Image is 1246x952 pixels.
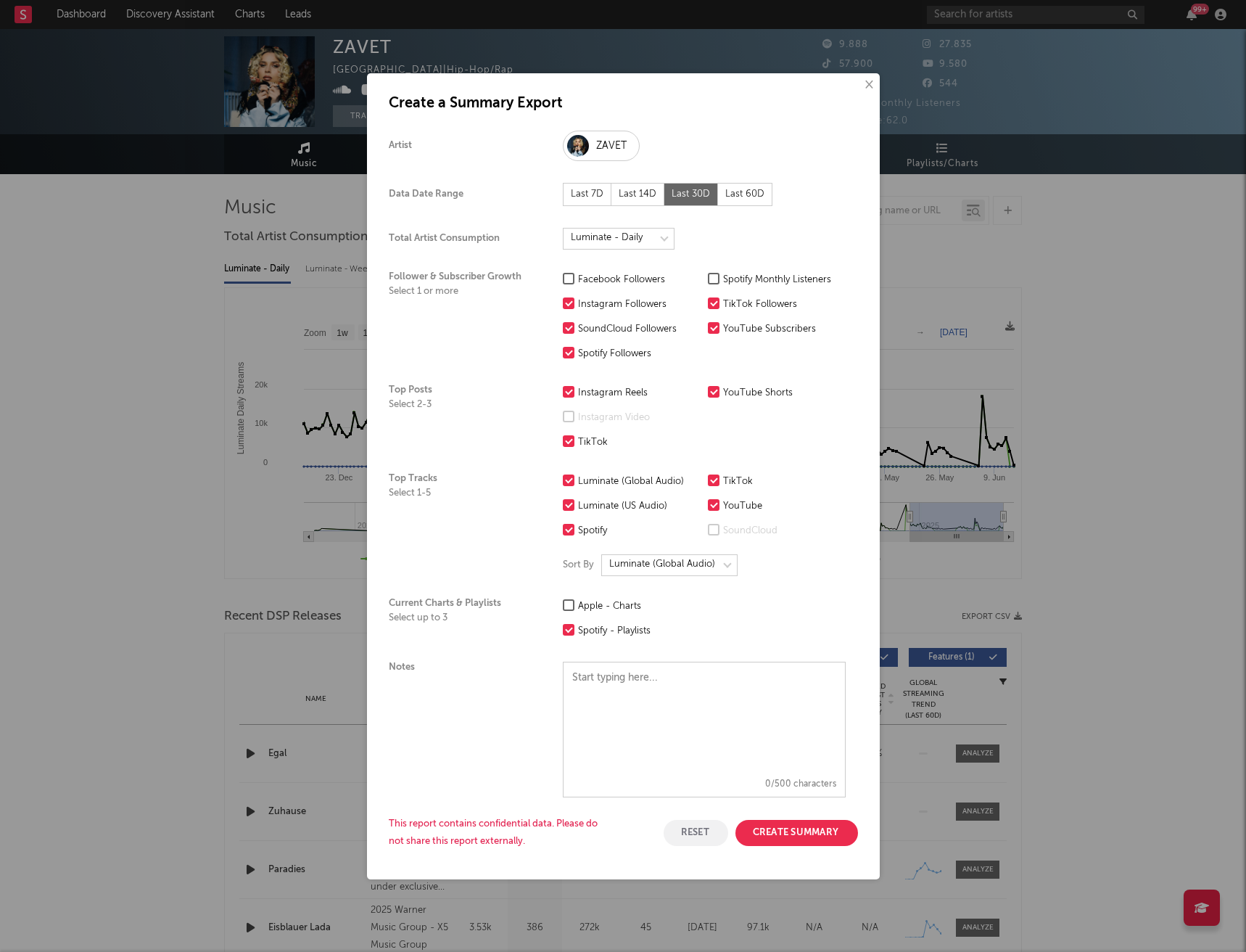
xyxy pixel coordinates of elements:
[578,623,701,640] div: Spotify - Playlists
[860,77,876,93] button: ×
[578,321,701,338] div: SoundCloud Followers
[563,557,594,574] label: Sort By
[389,233,534,245] div: Total Artist Consumption
[389,816,606,850] div: This report contains confidential data. Please do not share this report externally.
[718,183,772,206] div: Last 60D
[596,137,627,155] div: ZAVET
[578,473,701,491] div: Luminate (Global Audio)
[723,321,846,338] div: YouTube Subscribers
[578,498,701,515] div: Luminate (US Audio)
[723,498,846,515] div: YouTube
[389,271,534,363] div: Follower & Subscriber Growth
[389,662,534,797] div: Notes
[664,183,718,206] div: Last 30D
[578,409,701,427] div: Instagram Video
[389,286,534,297] div: Select 1 or more
[389,473,534,576] div: Top Tracks
[723,385,846,402] div: YouTube Shorts
[578,271,701,289] div: Facebook Followers
[723,296,846,313] div: TikTok Followers
[611,183,664,206] div: Last 14D
[578,522,701,540] div: Spotify
[389,598,534,640] div: Current Charts & Playlists
[664,820,728,846] button: Reset
[389,95,858,112] h1: Create a Summary Export
[389,140,534,152] div: Artist
[735,820,858,846] button: Create Summary
[578,598,701,615] div: Apple - Charts
[564,772,845,797] div: 0 /500 characters
[389,488,534,499] div: Select 1-5
[389,399,534,411] div: Select 2-3
[578,345,701,363] div: Spotify Followers
[723,473,846,491] div: TikTok
[389,385,534,451] div: Top Posts
[563,183,611,206] div: Last 7D
[723,522,846,540] div: SoundCloud
[389,612,534,624] div: Select up to 3
[723,271,846,289] div: Spotify Monthly Listeners
[578,434,701,451] div: TikTok
[389,189,534,200] div: Data Date Range
[578,385,701,402] div: Instagram Reels
[578,296,701,313] div: Instagram Followers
